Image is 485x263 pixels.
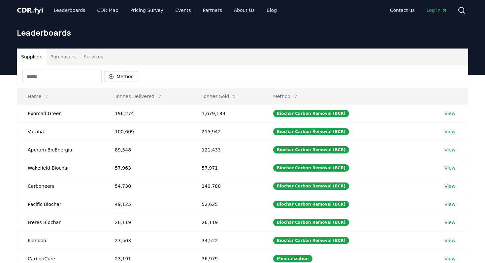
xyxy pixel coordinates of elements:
[444,183,455,189] a: View
[47,49,80,65] button: Purchasers
[191,177,263,195] td: 140,780
[268,90,304,103] button: Method
[17,213,104,231] td: Freres Biochar
[22,90,54,103] button: Name
[444,201,455,208] a: View
[104,122,191,141] td: 100,609
[444,255,455,262] a: View
[17,6,43,15] a: CDR.fyi
[48,4,282,16] nav: Main
[104,213,191,231] td: 26,119
[273,255,312,262] div: Mineralization
[273,219,349,226] div: Biochar Carbon Removal (BCR)
[191,195,263,213] td: 52,625
[17,231,104,249] td: Planboo
[17,177,104,195] td: Carboneers
[421,4,452,16] a: Log in
[125,4,169,16] a: Pricing Survey
[17,104,104,122] td: Exomad Green
[191,159,263,177] td: 57,971
[273,128,349,135] div: Biochar Carbon Removal (BCR)
[444,147,455,153] a: View
[17,141,104,159] td: Aperam BioEnergia
[444,110,455,117] a: View
[104,104,191,122] td: 196,274
[32,6,34,14] span: .
[191,122,263,141] td: 215,942
[191,104,263,122] td: 1,679,189
[110,90,168,103] button: Tonnes Delivered
[17,195,104,213] td: Pacific Biochar
[191,141,263,159] td: 121,433
[444,128,455,135] a: View
[385,4,452,16] nav: Main
[444,219,455,226] a: View
[191,213,263,231] td: 26,119
[273,164,349,172] div: Biochar Carbon Removal (BCR)
[104,177,191,195] td: 54,730
[104,159,191,177] td: 57,963
[104,195,191,213] td: 49,125
[198,4,227,16] a: Partners
[273,201,349,208] div: Biochar Carbon Removal (BCR)
[229,4,260,16] a: About Us
[196,90,242,103] button: Tonnes Sold
[385,4,420,16] a: Contact us
[191,231,263,249] td: 34,522
[17,122,104,141] td: Varaha
[48,4,91,16] a: Leaderboards
[92,4,124,16] a: CDR Map
[261,4,282,16] a: Blog
[170,4,196,16] a: Events
[17,49,47,65] button: Suppliers
[17,159,104,177] td: Wakefield Biochar
[273,182,349,190] div: Biochar Carbon Removal (BCR)
[104,141,191,159] td: 89,548
[444,237,455,244] a: View
[273,110,349,117] div: Biochar Carbon Removal (BCR)
[273,146,349,153] div: Biochar Carbon Removal (BCR)
[444,165,455,171] a: View
[17,27,468,38] h1: Leaderboards
[427,7,447,14] span: Log in
[273,237,349,244] div: Biochar Carbon Removal (BCR)
[17,6,43,14] span: CDR fyi
[80,49,107,65] button: Services
[104,231,191,249] td: 23,503
[104,71,138,82] button: Method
